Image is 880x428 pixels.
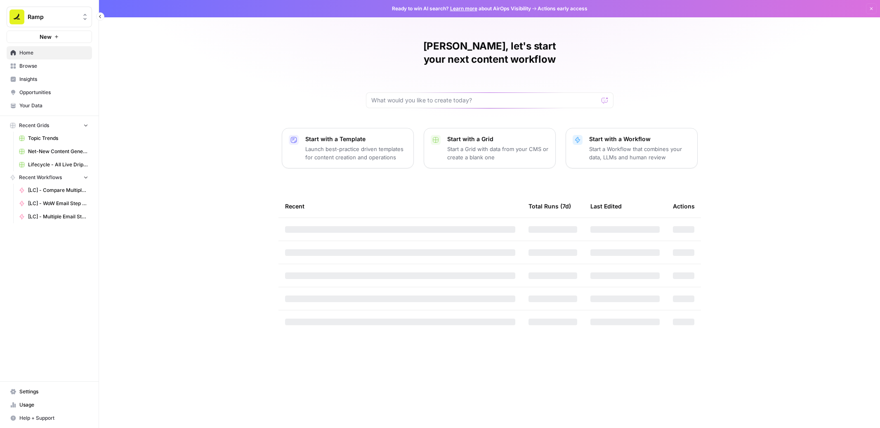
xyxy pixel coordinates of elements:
h1: [PERSON_NAME], let's start your next content workflow [366,40,613,66]
p: Start with a Workflow [589,135,691,143]
span: Insights [19,76,88,83]
button: Recent Workflows [7,171,92,184]
button: Start with a TemplateLaunch best-practice driven templates for content creation and operations [282,128,414,168]
a: Opportunities [7,86,92,99]
span: Browse [19,62,88,70]
a: Lifecycle - All Live Drip Data [15,158,92,171]
span: Recent Workflows [19,174,62,181]
p: Start a Grid with data from your CMS or create a blank one [447,145,549,161]
a: [LC] - Multiple Email Step Comparison [15,210,92,223]
p: Start with a Template [305,135,407,143]
span: Ramp [28,13,78,21]
a: Browse [7,59,92,73]
a: Learn more [450,5,477,12]
button: Start with a WorkflowStart a Workflow that combines your data, LLMs and human review [566,128,698,168]
span: Net-New Content Generator - Grid Template [28,148,88,155]
span: Help + Support [19,414,88,422]
a: Topic Trends [15,132,92,145]
button: Help + Support [7,411,92,425]
span: [LC] - WoW Email Step Comparison [28,200,88,207]
span: Actions early access [538,5,587,12]
span: New [40,33,52,41]
button: Workspace: Ramp [7,7,92,27]
span: Settings [19,388,88,395]
a: Settings [7,385,92,398]
a: Usage [7,398,92,411]
input: What would you like to create today? [371,96,598,104]
button: New [7,31,92,43]
div: Total Runs (7d) [528,195,571,218]
div: Recent [285,195,515,218]
span: [LC] - Compare Multiple Weeks [28,187,88,194]
a: Insights [7,73,92,86]
div: Actions [673,195,695,218]
span: Opportunities [19,89,88,96]
span: Usage [19,401,88,409]
button: Start with a GridStart a Grid with data from your CMS or create a blank one [424,128,556,168]
p: Start with a Grid [447,135,549,143]
span: Home [19,49,88,57]
p: Launch best-practice driven templates for content creation and operations [305,145,407,161]
a: Home [7,46,92,59]
span: Your Data [19,102,88,109]
button: Recent Grids [7,119,92,132]
p: Start a Workflow that combines your data, LLMs and human review [589,145,691,161]
span: Recent Grids [19,122,49,129]
a: [LC] - WoW Email Step Comparison [15,197,92,210]
div: Last Edited [590,195,622,218]
span: [LC] - Multiple Email Step Comparison [28,213,88,220]
img: Ramp Logo [9,9,24,24]
a: [LC] - Compare Multiple Weeks [15,184,92,197]
span: Topic Trends [28,135,88,142]
a: Net-New Content Generator - Grid Template [15,145,92,158]
a: Your Data [7,99,92,112]
span: Lifecycle - All Live Drip Data [28,161,88,168]
span: Ready to win AI search? about AirOps Visibility [392,5,531,12]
